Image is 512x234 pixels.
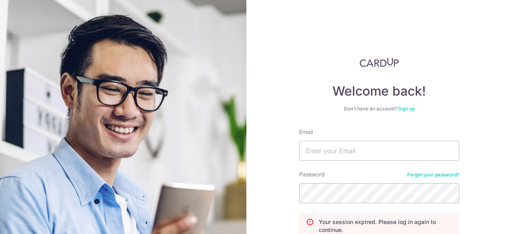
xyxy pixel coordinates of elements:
a: Sign up [398,106,415,112]
h4: Welcome back! [299,83,459,99]
a: Forgot your password? [407,172,459,178]
img: CardUp Logo [360,58,399,67]
label: Password [299,170,325,178]
label: Email [299,128,313,136]
p: Your session expired. Please log in again to continue. [319,218,452,234]
input: Enter your Email [299,141,459,161]
div: Don’t have an account? [299,106,459,112]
